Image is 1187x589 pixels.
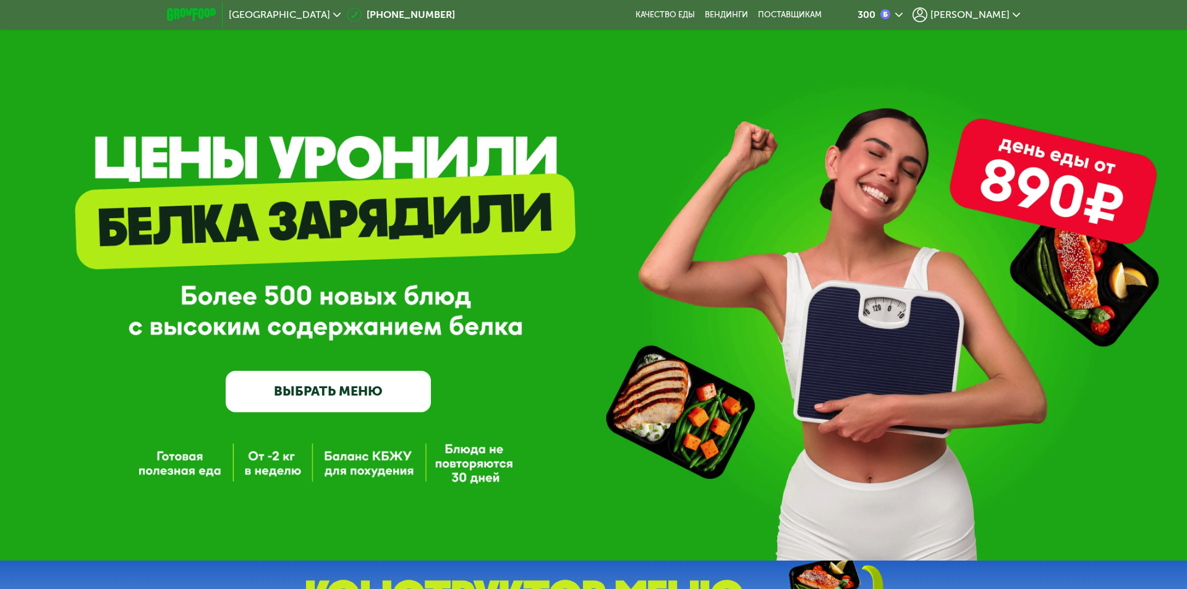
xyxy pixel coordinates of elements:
[930,10,1010,20] span: [PERSON_NAME]
[857,10,875,20] div: 300
[705,10,748,20] a: Вендинги
[229,10,330,20] span: [GEOGRAPHIC_DATA]
[636,10,695,20] a: Качество еды
[347,7,455,22] a: [PHONE_NUMBER]
[758,10,822,20] div: поставщикам
[226,371,431,412] a: ВЫБРАТЬ МЕНЮ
